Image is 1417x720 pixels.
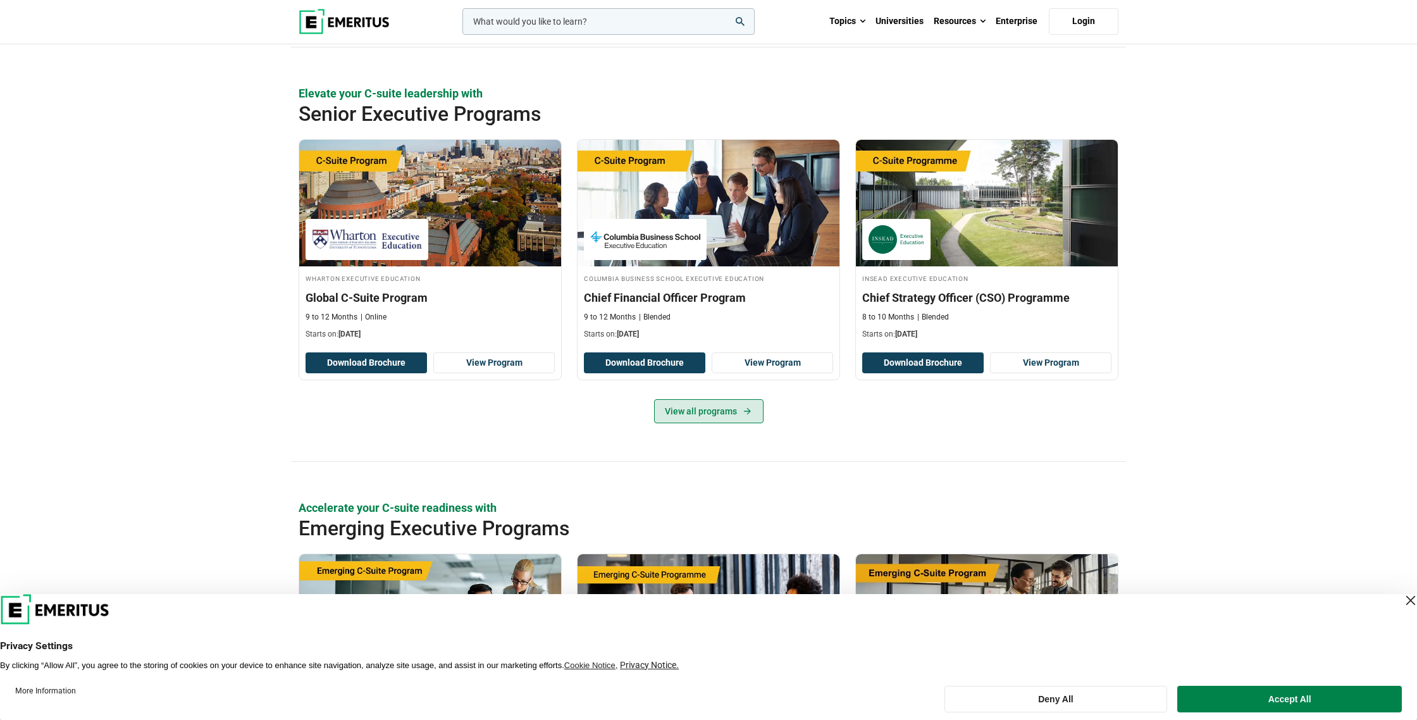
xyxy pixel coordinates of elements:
[856,554,1118,681] img: Emerging COO Program | Online Supply Chain and Operations Course
[20,20,30,30] img: logo_orange.svg
[306,290,555,306] h3: Global C-Suite Program
[34,73,44,84] img: tab_domain_overview_orange.svg
[856,140,1118,266] img: Chief Strategy Officer (CSO) Programme | Online Leadership Course
[312,225,422,254] img: Wharton Executive Education
[306,312,357,323] p: 9 to 12 Months
[299,140,561,266] img: Global C-Suite Program | Online Leadership Course
[862,273,1111,283] h4: INSEAD Executive Education
[306,352,427,374] button: Download Brochure
[584,273,833,283] h4: Columbia Business School Executive Education
[299,140,561,346] a: Leadership Course by Wharton Executive Education - September 24, 2025 Wharton Executive Education...
[862,329,1111,340] p: Starts on:
[299,101,1036,127] h2: Senior Executive Programs
[48,75,113,83] div: Domain Overview
[862,352,984,374] button: Download Brochure
[584,352,705,374] button: Download Brochure
[306,329,555,340] p: Starts on:
[20,33,30,43] img: website_grey.svg
[338,330,361,338] span: [DATE]
[862,290,1111,306] h3: Chief Strategy Officer (CSO) Programme
[299,516,1036,541] h2: Emerging Executive Programs
[433,352,555,374] a: View Program
[306,273,555,283] h4: Wharton Executive Education
[1049,8,1118,35] a: Login
[361,312,387,323] p: Online
[33,33,139,43] div: Domain: [DOMAIN_NAME]
[299,500,1118,516] p: Accelerate your C-suite readiness with
[869,225,924,254] img: INSEAD Executive Education
[590,225,700,254] img: Columbia Business School Executive Education
[584,290,833,306] h3: Chief Financial Officer Program
[578,140,839,346] a: Finance Course by Columbia Business School Executive Education - September 29, 2025 Columbia Busi...
[639,312,671,323] p: Blended
[584,329,833,340] p: Starts on:
[140,75,213,83] div: Keywords by Traffic
[578,554,839,681] img: Emerging CTO Programme | Online Business Management Course
[917,312,949,323] p: Blended
[462,8,755,35] input: woocommerce-product-search-field-0
[654,399,764,423] a: View all programs
[299,554,561,681] img: Emerging CFO Program | Online Finance Course
[584,312,636,323] p: 9 to 12 Months
[712,352,833,374] a: View Program
[990,352,1111,374] a: View Program
[895,330,917,338] span: [DATE]
[617,330,639,338] span: [DATE]
[35,20,62,30] div: v 4.0.25
[126,73,136,84] img: tab_keywords_by_traffic_grey.svg
[856,140,1118,346] a: Leadership Course by INSEAD Executive Education - October 14, 2025 INSEAD Executive Education INS...
[578,140,839,266] img: Chief Financial Officer Program | Online Finance Course
[862,312,914,323] p: 8 to 10 Months
[299,85,1118,101] p: Elevate your C-suite leadership with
